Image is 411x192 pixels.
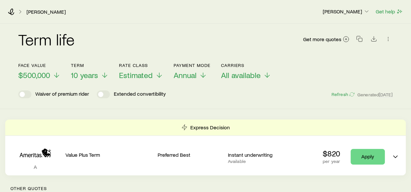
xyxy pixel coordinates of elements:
p: Payment Mode [174,63,211,68]
div: Term quotes [5,120,406,175]
button: CarriersAll available [221,63,271,80]
button: [PERSON_NAME] [322,8,370,16]
span: Annual [174,71,197,80]
span: Generated [357,92,393,98]
button: Payment ModeAnnual [174,63,211,80]
span: All available [221,71,261,80]
p: $820 [323,149,340,158]
p: A [10,164,60,170]
a: Apply [351,149,385,165]
p: Rate Class [119,63,163,68]
span: Get more quotes [303,37,341,42]
p: Instant underwriting [228,152,293,158]
span: Estimated [119,71,153,80]
a: Download CSV [369,37,378,43]
p: Term [71,63,109,68]
p: Face value [18,63,60,68]
button: Term10 years [71,63,109,80]
h2: Term life [18,31,75,47]
span: 10 years [71,71,98,80]
p: Preferred Best [157,152,222,158]
p: Express Decision [190,124,230,131]
p: per year [323,159,340,164]
span: $500,000 [18,71,50,80]
p: Available [228,159,293,164]
p: Value Plus Term [65,152,152,158]
p: Carriers [221,63,271,68]
p: [PERSON_NAME] [323,8,370,15]
button: Get help [375,8,403,15]
span: [DATE] [379,92,393,98]
button: Rate ClassEstimated [119,63,163,80]
a: [PERSON_NAME] [26,9,66,15]
p: Extended convertibility [114,90,166,98]
a: Get more quotes [303,36,350,43]
p: Waiver of premium rider [35,90,89,98]
button: Refresh [331,91,354,98]
button: Face value$500,000 [18,63,60,80]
